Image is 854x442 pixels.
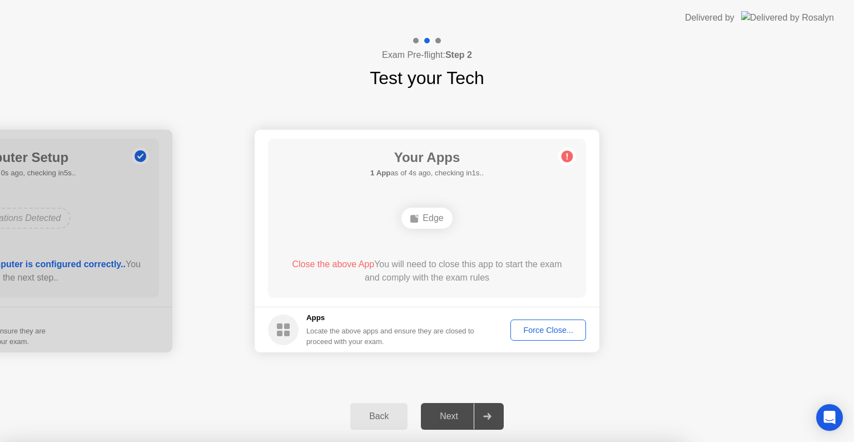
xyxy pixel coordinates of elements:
[816,404,843,431] div: Open Intercom Messenger
[445,50,472,60] b: Step 2
[370,168,484,179] h5: as of 4s ago, checking in1s..
[685,11,734,24] div: Delivered by
[306,326,475,347] div: Locate the above apps and ensure they are closed to proceed with your exam.
[284,258,570,284] div: You will need to close this app to start the exam and comply with the exam rules
[514,326,582,335] div: Force Close...
[382,48,472,62] h4: Exam Pre-flight:
[741,11,834,24] img: Delivered by Rosalyn
[292,259,374,269] span: Close the above App
[306,312,475,323] h5: Apps
[370,169,390,177] b: 1 App
[370,65,484,91] h1: Test your Tech
[354,411,404,421] div: Back
[370,148,484,168] h1: Your Apps
[424,411,474,421] div: Next
[401,208,452,229] div: Edge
